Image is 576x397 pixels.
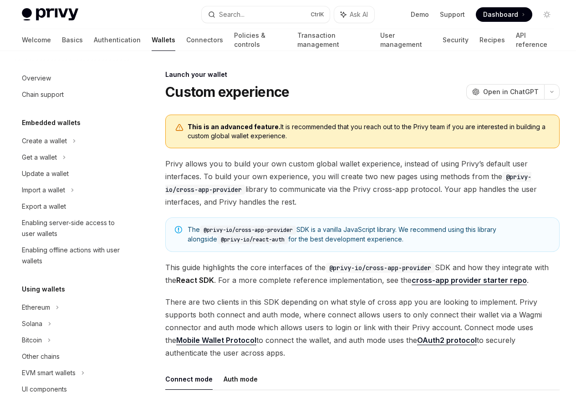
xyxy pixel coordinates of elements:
[15,242,131,269] a: Enabling offline actions with user wallets
[22,284,65,295] h5: Using wallets
[22,73,51,84] div: Overview
[176,336,256,345] a: Mobile Wallet Protocol
[165,84,289,100] h1: Custom experience
[326,263,435,273] code: @privy-io/cross-app-provider
[22,117,81,128] h5: Embedded wallets
[22,384,67,395] div: UI components
[411,10,429,19] a: Demo
[412,276,527,285] a: cross-app provider starter repo
[219,9,245,20] div: Search...
[479,29,505,51] a: Recipes
[22,8,78,21] img: light logo
[165,157,560,208] span: Privy allows you to build your own custom global wallet experience, instead of using Privy’s defa...
[175,123,184,132] svg: Warning
[94,29,141,51] a: Authentication
[22,217,126,239] div: Enabling server-side access to user wallets
[443,29,469,51] a: Security
[417,336,477,345] a: OAuth2 protocol
[22,29,51,51] a: Welcome
[297,29,370,51] a: Transaction management
[15,166,131,182] a: Update a wallet
[483,10,518,19] span: Dashboard
[186,29,223,51] a: Connectors
[165,368,213,390] button: Connect mode
[516,29,554,51] a: API reference
[188,225,550,244] span: The SDK is a vanilla JavaScript library. We recommend using this library alongside for the best d...
[217,235,288,244] code: @privy-io/react-auth
[22,351,60,362] div: Other chains
[22,367,76,378] div: EVM smart wallets
[15,198,131,215] a: Export a wallet
[440,10,465,19] a: Support
[234,29,286,51] a: Policies & controls
[334,6,374,23] button: Ask AI
[15,86,131,103] a: Chain support
[22,152,57,163] div: Get a wallet
[15,348,131,365] a: Other chains
[22,245,126,266] div: Enabling offline actions with user wallets
[22,201,66,212] div: Export a wallet
[22,89,64,100] div: Chain support
[188,122,550,141] span: It is recommended that you reach out to the Privy team if you are interested in building a custom...
[311,11,324,18] span: Ctrl K
[540,7,554,22] button: Toggle dark mode
[22,185,65,196] div: Import a wallet
[152,29,175,51] a: Wallets
[202,6,330,23] button: Search...CtrlK
[224,368,258,390] button: Auth mode
[466,84,544,100] button: Open in ChatGPT
[165,70,560,79] div: Launch your wallet
[22,136,67,146] div: Create a wallet
[22,302,50,313] div: Ethereum
[22,335,42,346] div: Bitcoin
[22,318,42,329] div: Solana
[15,70,131,86] a: Overview
[188,123,280,131] b: This is an advanced feature.
[165,296,560,359] span: There are two clients in this SDK depending on what style of cross app you are looking to impleme...
[62,29,83,51] a: Basics
[380,29,432,51] a: User management
[350,10,368,19] span: Ask AI
[22,168,69,179] div: Update a wallet
[176,276,214,285] strong: React SDK
[175,226,182,233] svg: Note
[200,226,296,235] code: @privy-io/cross-app-provider
[476,7,532,22] a: Dashboard
[165,261,560,286] span: This guide highlights the core interfaces of the SDK and how they integrate with the . For a more...
[15,215,131,242] a: Enabling server-side access to user wallets
[483,87,539,96] span: Open in ChatGPT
